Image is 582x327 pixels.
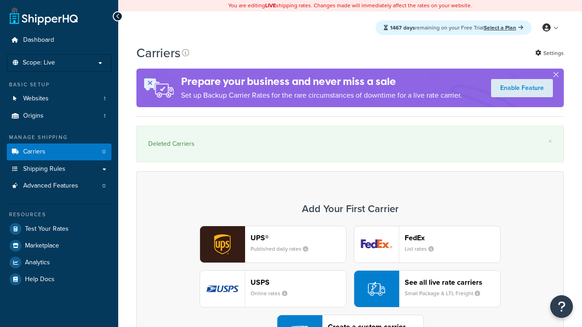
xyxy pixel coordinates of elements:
[405,245,441,253] small: List rates
[25,276,55,283] span: Help Docs
[7,178,111,194] a: Advanced Features 0
[25,242,59,250] span: Marketplace
[251,278,346,287] header: USPS
[354,270,501,307] button: See all live rate carriersSmall Package & LTL Freight
[23,59,55,67] span: Scope: Live
[265,1,276,10] b: LIVE
[7,144,111,160] li: Carriers
[104,112,105,120] span: 1
[548,138,552,145] a: ×
[136,44,181,62] h1: Carriers
[136,69,181,107] img: ad-rules-rateshop-fe6ec290ccb7230408bd80ed9643f0289d75e0ffd9eb532fc0e269fcd187b520.png
[368,280,385,297] img: icon-carrier-liverate-becf4550.svg
[10,7,78,25] a: ShipperHQ Home
[405,233,500,242] header: FedEx
[390,24,415,32] strong: 1467 days
[7,81,111,89] div: Basic Setup
[491,79,553,97] a: Enable Feature
[7,108,111,124] a: Origins 1
[354,226,501,263] button: fedEx logoFedExList rates
[550,295,573,318] button: Open Resource Center
[181,89,462,102] p: Set up Backup Carrier Rates for the rare circumstances of downtime for a live rate carrier.
[200,226,346,263] button: ups logoUPS®Published daily rates
[148,138,552,150] div: Deleted Carriers
[23,182,78,190] span: Advanced Features
[7,32,111,49] a: Dashboard
[376,20,532,35] div: remaining on your Free Trial
[484,24,523,32] a: Select a Plan
[7,221,111,237] a: Test Your Rates
[7,211,111,218] div: Resources
[251,233,346,242] header: UPS®
[535,47,564,59] a: Settings
[104,95,105,103] span: 1
[7,271,111,287] a: Help Docs
[7,90,111,107] li: Websites
[200,226,245,263] img: ups logo
[405,278,500,287] header: See all live rate carriers
[251,245,316,253] small: Published daily rates
[200,271,245,307] img: usps logo
[23,165,65,173] span: Shipping Rules
[7,144,111,160] a: Carriers 0
[23,112,44,120] span: Origins
[102,148,105,156] span: 0
[7,90,111,107] a: Websites 1
[7,108,111,124] li: Origins
[23,148,45,156] span: Carriers
[181,74,462,89] h4: Prepare your business and never miss a sale
[7,161,111,178] a: Shipping Rules
[23,36,54,44] span: Dashboard
[200,270,346,307] button: usps logoUSPSOnline rates
[354,226,399,263] img: fedEx logo
[102,182,105,190] span: 0
[7,254,111,271] a: Analytics
[251,289,295,297] small: Online rates
[23,95,49,103] span: Websites
[25,259,50,267] span: Analytics
[146,203,554,214] h3: Add Your First Carrier
[7,238,111,254] a: Marketplace
[405,289,487,297] small: Small Package & LTL Freight
[7,134,111,141] div: Manage Shipping
[25,225,69,233] span: Test Your Rates
[7,178,111,194] li: Advanced Features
